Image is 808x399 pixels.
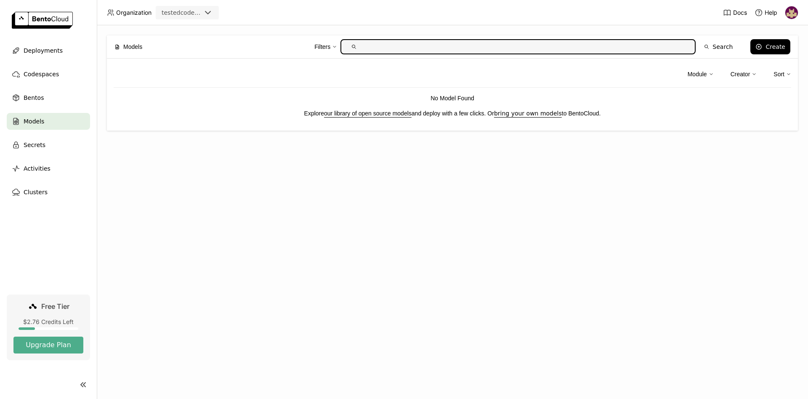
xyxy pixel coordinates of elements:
[773,70,784,79] div: Sort
[7,184,90,201] a: Clusters
[7,66,90,83] a: Codespaces
[13,337,83,353] button: Upgrade Plan
[24,46,63,56] span: Deployments
[750,39,790,54] button: Create
[7,113,90,130] a: Models
[24,69,59,79] span: Codespaces
[202,9,203,17] input: Selected testedcodeployment.
[24,116,44,126] span: Models
[7,42,90,59] a: Deployments
[7,89,90,106] a: Bentos
[773,65,791,83] div: Sort
[765,9,777,16] span: Help
[688,65,714,83] div: Module
[116,9,151,16] span: Organization
[688,70,707,79] div: Module
[723,8,747,17] a: Docs
[162,8,201,17] div: testedcodeployment
[7,295,90,360] a: Free Tier$2.76 Credits LeftUpgrade Plan
[7,160,90,177] a: Activities
[12,12,73,29] img: logo
[114,94,791,103] p: No Model Found
[731,70,750,79] div: Creator
[7,137,90,153] a: Secrets
[41,302,69,311] span: Free Tier
[731,65,757,83] div: Creator
[733,9,747,16] span: Docs
[494,110,562,117] a: bring your own models
[13,318,83,326] div: $2.76 Credits Left
[123,42,142,51] span: Models
[114,109,791,118] p: Explore and deploy with a few clicks. Or to BentoCloud.
[324,110,412,117] a: our library of open source models
[699,39,738,54] button: Search
[314,38,337,56] div: Filters
[314,42,330,51] div: Filters
[24,163,50,174] span: Activities
[755,8,777,17] div: Help
[785,6,798,19] img: Hélio Júnior
[765,43,785,50] div: Create
[24,93,44,103] span: Bentos
[24,187,48,197] span: Clusters
[24,140,45,150] span: Secrets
